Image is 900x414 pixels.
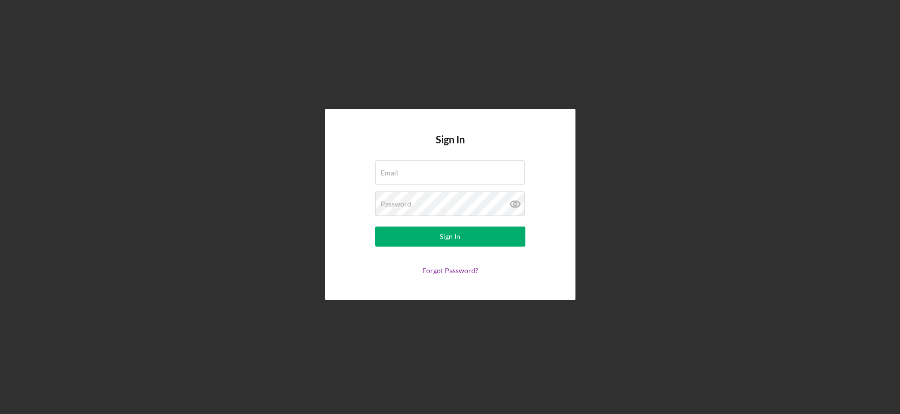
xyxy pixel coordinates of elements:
h4: Sign In [436,134,465,160]
button: Sign In [375,227,525,247]
label: Email [381,169,398,177]
a: Forgot Password? [422,266,478,275]
div: Sign In [440,227,460,247]
label: Password [381,200,411,208]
